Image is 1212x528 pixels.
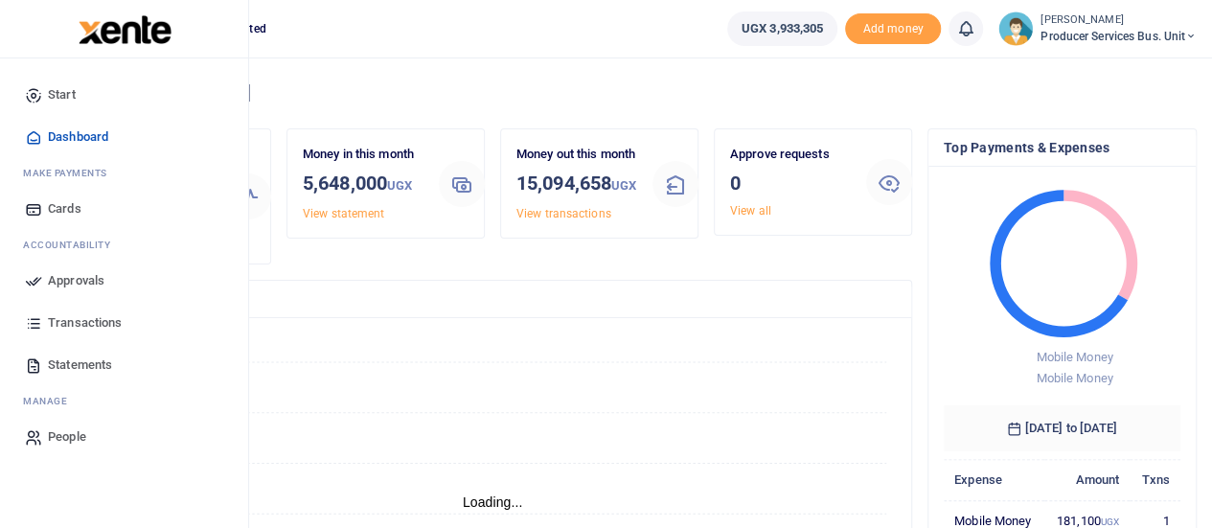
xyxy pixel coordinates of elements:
[15,188,233,230] a: Cards
[48,85,76,104] span: Start
[15,74,233,116] a: Start
[720,11,845,46] li: Wallet ballance
[1036,350,1112,364] span: Mobile Money
[48,199,81,218] span: Cards
[1101,517,1119,527] small: UGX
[998,11,1197,46] a: profile-user [PERSON_NAME] Producer Services Bus. Unit
[611,178,636,193] small: UGX
[730,145,851,165] p: Approve requests
[516,145,637,165] p: Money out this month
[944,405,1180,451] h6: [DATE] to [DATE]
[944,137,1180,158] h4: Top Payments & Expenses
[1044,459,1130,500] th: Amount
[48,127,108,147] span: Dashboard
[15,344,233,386] a: Statements
[37,238,110,252] span: countability
[15,158,233,188] li: M
[77,21,172,35] a: logo-small logo-large logo-large
[845,20,941,34] a: Add money
[15,416,233,458] a: People
[944,459,1044,500] th: Expense
[845,13,941,45] span: Add money
[742,19,823,38] span: UGX 3,933,305
[1040,28,1197,45] span: Producer Services Bus. Unit
[303,145,423,165] p: Money in this month
[15,260,233,302] a: Approvals
[89,288,896,310] h4: Transactions Overview
[48,271,104,290] span: Approvals
[15,116,233,158] a: Dashboard
[998,11,1033,46] img: profile-user
[15,386,233,416] li: M
[730,169,851,197] h3: 0
[1130,459,1180,500] th: Txns
[48,313,122,333] span: Transactions
[845,13,941,45] li: Toup your wallet
[15,230,233,260] li: Ac
[387,178,412,193] small: UGX
[48,427,86,447] span: People
[79,15,172,44] img: logo-large
[33,394,68,408] span: anage
[1040,12,1197,29] small: [PERSON_NAME]
[33,166,107,180] span: ake Payments
[73,82,1197,103] h4: Hello [PERSON_NAME]
[1036,371,1112,385] span: Mobile Money
[463,494,523,510] text: Loading...
[15,302,233,344] a: Transactions
[516,207,611,220] a: View transactions
[48,356,112,375] span: Statements
[516,169,637,200] h3: 15,094,658
[303,207,384,220] a: View statement
[727,11,837,46] a: UGX 3,933,305
[303,169,423,200] h3: 5,648,000
[730,204,771,218] a: View all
